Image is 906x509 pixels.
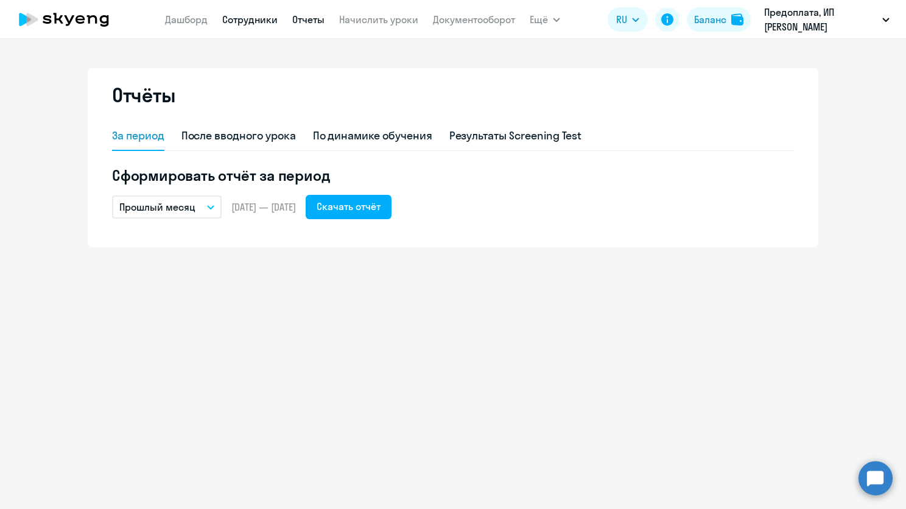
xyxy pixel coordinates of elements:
[530,12,548,27] span: Ещё
[694,12,726,27] div: Баланс
[317,199,381,214] div: Скачать отчёт
[306,195,392,219] button: Скачать отчёт
[530,7,560,32] button: Ещё
[181,128,296,144] div: После вводного урока
[608,7,648,32] button: RU
[731,13,743,26] img: balance
[165,13,208,26] a: Дашборд
[339,13,418,26] a: Начислить уроки
[758,5,896,34] button: Предоплата, ИП [PERSON_NAME]
[687,7,751,32] button: Балансbalance
[433,13,515,26] a: Документооборот
[222,13,278,26] a: Сотрудники
[231,200,296,214] span: [DATE] — [DATE]
[292,13,325,26] a: Отчеты
[112,195,222,219] button: Прошлый месяц
[112,128,164,144] div: За период
[112,83,175,107] h2: Отчёты
[764,5,877,34] p: Предоплата, ИП [PERSON_NAME]
[616,12,627,27] span: RU
[449,128,582,144] div: Результаты Screening Test
[119,200,195,214] p: Прошлый месяц
[112,166,794,185] h5: Сформировать отчёт за период
[313,128,432,144] div: По динамике обучения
